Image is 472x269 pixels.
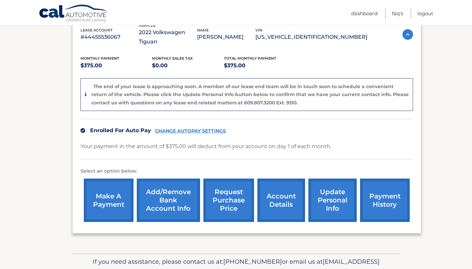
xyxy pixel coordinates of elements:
span: lease account [80,28,113,32]
p: 2022 Volkswagen Tiguan [139,28,197,46]
a: update personal info [308,179,357,222]
a: Cal Automotive [39,4,108,24]
p: $0.00 [152,61,224,70]
span: vehicle [139,23,155,28]
a: make a payment [84,179,133,222]
p: $375.00 [224,61,296,70]
span: Total Monthly Payment [224,56,276,61]
img: check.svg [80,128,85,133]
p: #44455536067 [80,32,139,42]
p: Your payment in the amount of $375.00 will deduct from your account on day 1 of each month. [80,142,331,151]
span: Enrolled For Auto Pay [90,127,151,134]
a: request purchase price [203,179,254,222]
p: [US_VEHICLE_IDENTIFICATION_NUMBER] [255,32,367,42]
p: Select an option below: [80,167,413,175]
a: Logout [417,8,433,19]
span: [PHONE_NUMBER] [223,258,282,265]
p: $375.00 [80,61,152,70]
a: Add/Remove bank account info [137,179,200,222]
img: accordion-active.svg [402,29,413,40]
p: [PERSON_NAME] [197,32,255,42]
a: payment history [360,179,410,222]
span: Monthly sales Tax [152,56,193,61]
span: vin [255,28,262,32]
a: account details [257,179,305,222]
a: Dashboard [351,8,378,19]
a: FAQ's [392,8,403,19]
span: Monthly Payment [80,56,119,61]
span: name [197,28,209,32]
a: CHANGE AUTOPAY SETTINGS [155,128,226,134]
p: The end of your lease is approaching soon. A member of our lease end team will be in touch soon t... [91,83,409,106]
